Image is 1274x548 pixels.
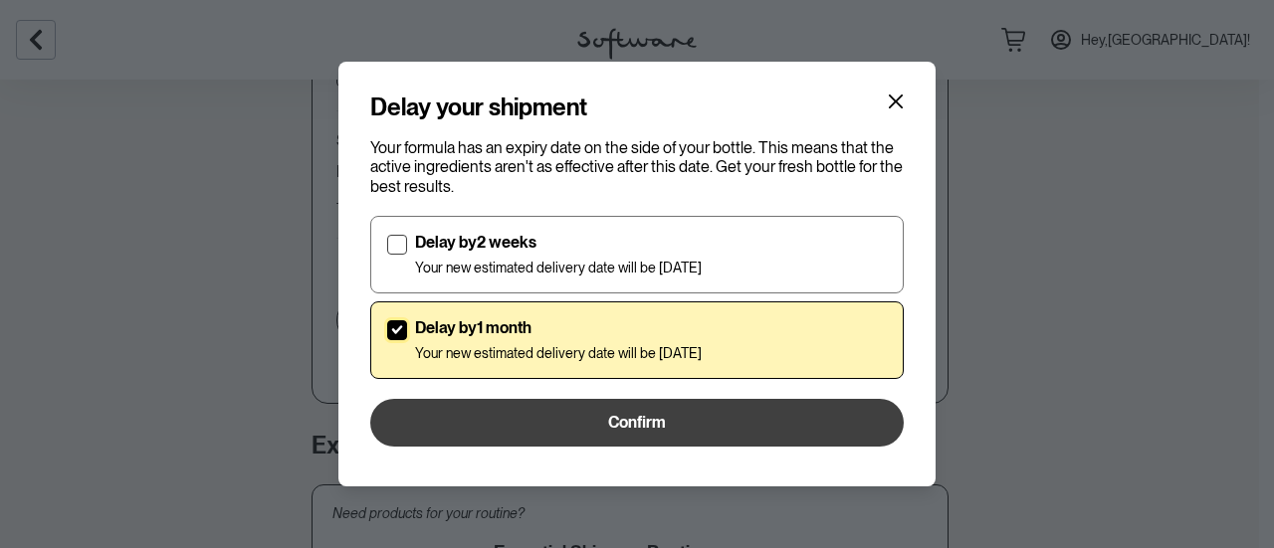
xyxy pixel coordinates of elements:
p: Your formula has an expiry date on the side of your bottle. This means that the active ingredient... [370,138,904,196]
p: Delay by 2 weeks [415,233,702,252]
span: Confirm [608,413,666,432]
p: Your new estimated delivery date will be [DATE] [415,345,702,362]
button: Confirm [370,399,904,447]
p: Your new estimated delivery date will be [DATE] [415,260,702,276]
button: Close [880,86,912,117]
p: Delay by 1 month [415,318,702,337]
h4: Delay your shipment [370,93,587,122]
